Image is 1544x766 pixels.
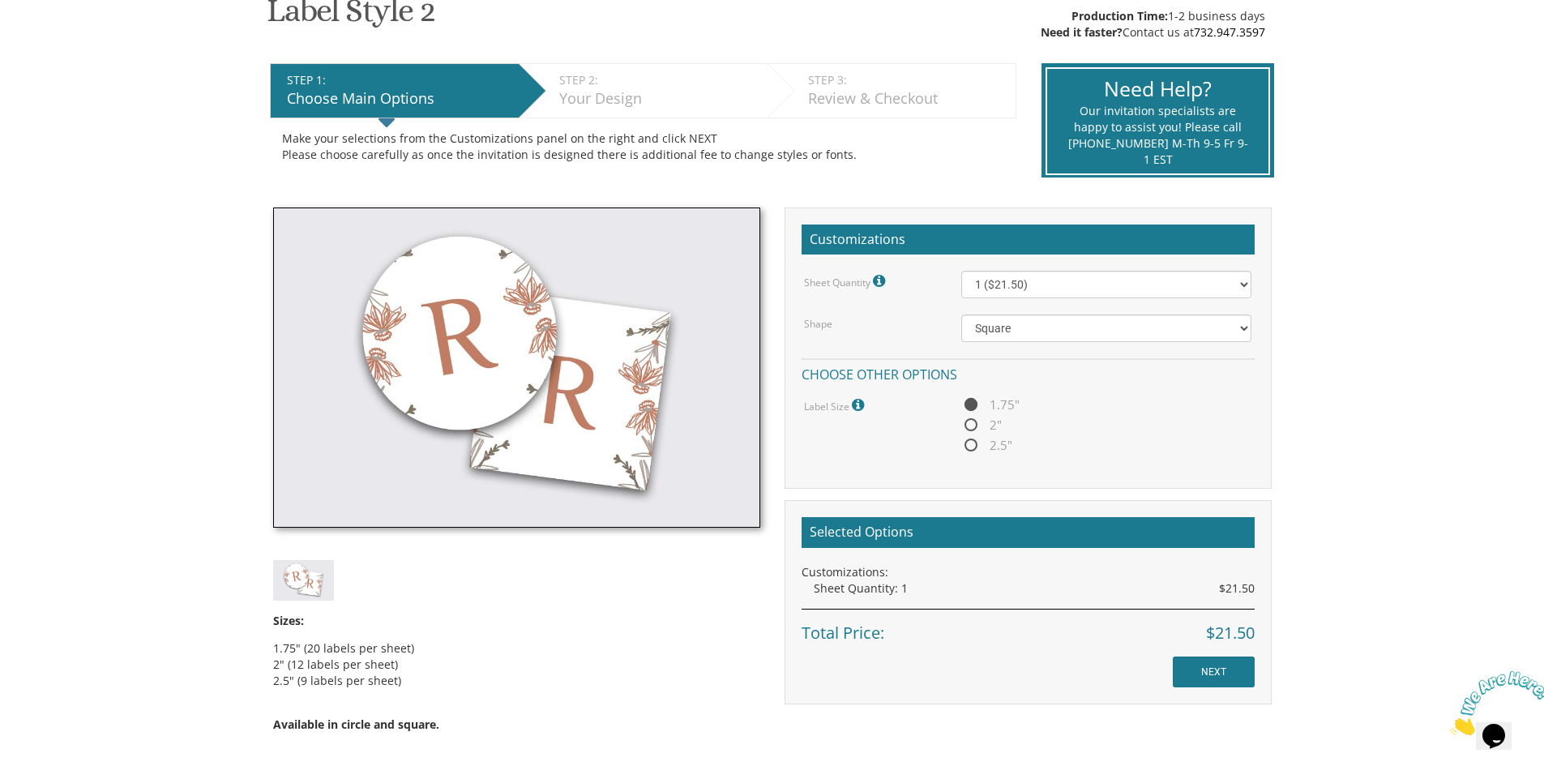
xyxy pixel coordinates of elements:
span: 1.75" [961,395,1020,415]
label: Shape [804,317,832,331]
h2: Selected Options [802,517,1255,548]
img: Chat attention grabber [6,6,107,71]
span: 2" [961,415,1002,435]
div: Total Price: [802,609,1255,645]
div: STEP 3: [808,72,1007,88]
li: 2.5" (9 labels per sheet) [273,673,760,689]
img: label-style2.jpg [273,208,760,528]
label: Sheet Quantity [804,271,889,292]
span: Production Time: [1071,8,1168,24]
span: Sizes: [273,613,304,628]
div: Choose Main Options [287,88,511,109]
span: Available in circle and square. [273,717,439,732]
div: Your Design [559,88,759,109]
li: 2" (12 labels per sheet) [273,657,760,673]
div: Make your selections from the Customizations panel on the right and click NEXT Please choose care... [282,131,1004,163]
div: Review & Checkout [808,88,1007,109]
div: Our invitation specialists are happy to assist you! Please call [PHONE_NUMBER] M-Th 9-5 Fr 9-1 EST [1067,103,1248,168]
p: 1-2 business days Contact us at [1041,8,1265,41]
img: label-style2.jpg [273,560,334,600]
input: NEXT [1173,657,1255,687]
h2: Customizations [802,225,1255,255]
div: STEP 2: [559,72,759,88]
div: Need Help? [1067,75,1248,104]
div: Customizations: [802,564,1255,580]
li: 1.75" (20 labels per sheet) [273,640,760,657]
h4: Choose other options [802,358,1255,387]
label: Label Size [804,395,868,416]
a: 732.947.3597 [1194,24,1265,40]
span: Need it faster? [1041,24,1123,40]
span: 2.5" [961,435,1012,456]
span: $21.50 [1206,622,1255,645]
iframe: chat widget [1443,665,1544,742]
span: $21.50 [1219,580,1255,597]
div: STEP 1: [287,72,511,88]
div: Sheet Quantity: 1 [814,580,1255,597]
